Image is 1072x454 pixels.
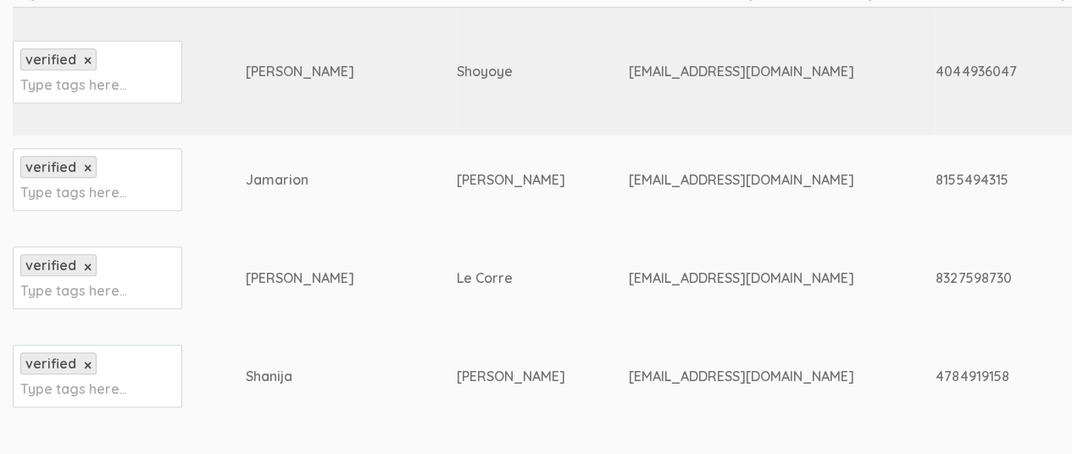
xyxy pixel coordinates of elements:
[25,158,76,175] span: verified
[457,170,565,190] div: [PERSON_NAME]
[457,269,565,288] div: Le Corre
[457,62,565,81] div: Shoyoye
[20,280,126,302] input: Type tags here...
[246,170,393,190] div: Jamarion
[25,355,76,372] span: verified
[25,51,76,68] span: verified
[84,358,92,373] a: ×
[987,373,1072,454] iframe: Chat Widget
[25,257,76,274] span: verified
[84,53,92,68] a: ×
[246,62,393,81] div: [PERSON_NAME]
[20,378,126,400] input: Type tags here...
[20,74,126,96] input: Type tags here...
[629,62,872,81] div: [EMAIL_ADDRESS][DOMAIN_NAME]
[629,170,872,190] div: [EMAIL_ADDRESS][DOMAIN_NAME]
[246,269,393,288] div: [PERSON_NAME]
[629,269,872,288] div: [EMAIL_ADDRESS][DOMAIN_NAME]
[457,367,565,386] div: [PERSON_NAME]
[20,181,126,203] input: Type tags here...
[84,161,92,175] a: ×
[246,367,393,386] div: Shanija
[84,260,92,274] a: ×
[629,367,872,386] div: [EMAIL_ADDRESS][DOMAIN_NAME]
